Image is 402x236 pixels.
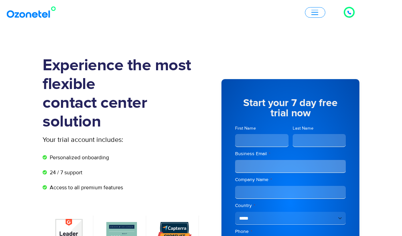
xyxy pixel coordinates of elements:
[235,202,346,209] label: Country
[235,150,346,157] label: Business Email
[48,153,109,162] span: Personalized onboarding
[43,56,201,131] h1: Experience the most flexible contact center solution
[235,228,346,235] label: Phone
[293,125,346,132] label: Last Name
[48,183,123,192] span: Access to all premium features
[235,125,289,132] label: First Name
[48,168,82,177] span: 24 / 7 support
[235,176,346,183] label: Company Name
[235,98,346,118] h5: Start your 7 day free trial now
[43,135,150,145] p: Your trial account includes:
